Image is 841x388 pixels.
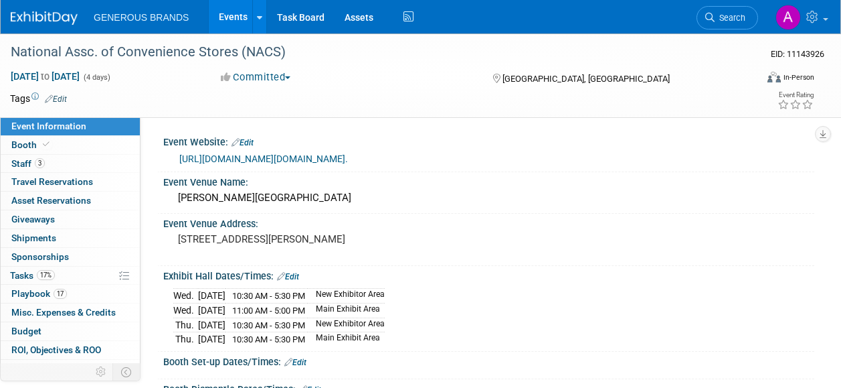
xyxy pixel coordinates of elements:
a: Travel Reservations [1,173,140,191]
a: Tasks17% [1,267,140,285]
td: Toggle Event Tabs [113,363,141,381]
span: Playbook [11,288,67,299]
div: Booth Set-up Dates/Times: [163,352,814,369]
span: 10:30 AM - 5:30 PM [232,334,305,344]
div: National Assc. of Convenience Stores (NACS) [6,40,745,64]
img: Astrid Aguayo [775,5,801,30]
td: New Exhibitor Area [308,289,385,304]
div: Event Website: [163,132,814,149]
img: ExhibitDay [11,11,78,25]
div: In-Person [783,72,814,82]
span: Booth [11,139,52,150]
a: Event Information [1,117,140,135]
span: to [39,71,52,82]
a: Budget [1,322,140,340]
td: Thu. [173,318,198,332]
a: Shipments [1,229,140,247]
span: Giveaways [11,214,55,224]
td: Wed. [173,289,198,304]
span: Misc. Expenses & Credits [11,307,116,318]
td: Tags [10,92,67,105]
span: Tasks [10,270,55,281]
span: 3 [35,158,45,168]
span: 17% [37,270,55,280]
span: 1 [68,363,78,373]
div: Event Venue Address: [163,214,814,231]
span: Asset Reservations [11,195,91,206]
a: Sponsorships [1,248,140,266]
span: Shipments [11,233,56,243]
button: Committed [216,70,296,84]
span: Search [715,13,745,23]
img: Format-Inperson.png [767,72,781,82]
a: [URL][DOMAIN_NAME][DOMAIN_NAME]. [179,153,348,164]
a: Booth [1,136,140,154]
span: Event ID: 11143926 [771,49,824,59]
div: Event Rating [777,92,814,99]
a: Giveaways [1,210,140,229]
a: Edit [284,358,306,367]
div: Exhibit Hall Dates/Times: [163,266,814,283]
span: 10:30 AM - 5:30 PM [232,291,305,301]
span: Budget [11,326,41,336]
a: Playbook17 [1,285,140,303]
span: ROI, Objectives & ROO [11,344,101,355]
a: Edit [45,94,67,104]
span: [GEOGRAPHIC_DATA], [GEOGRAPHIC_DATA] [502,74,670,84]
td: [DATE] [198,332,225,346]
div: [PERSON_NAME][GEOGRAPHIC_DATA] [173,188,804,208]
a: Attachments1 [1,360,140,378]
a: Misc. Expenses & Credits [1,304,140,322]
span: Event Information [11,121,86,131]
a: Edit [231,138,254,147]
td: Wed. [173,304,198,318]
td: [DATE] [198,304,225,318]
td: Main Exhibit Area [308,332,385,346]
span: [DATE] [DATE] [10,70,80,82]
a: Staff3 [1,155,140,173]
i: Booth reservation complete [43,141,50,148]
div: Event Venue Name: [163,172,814,189]
span: 11:00 AM - 5:00 PM [232,306,305,316]
span: Sponsorships [11,251,69,262]
span: Travel Reservations [11,176,93,187]
a: ROI, Objectives & ROO [1,341,140,359]
td: Thu. [173,332,198,346]
pre: [STREET_ADDRESS][PERSON_NAME] [178,233,419,245]
a: Asset Reservations [1,192,140,210]
td: [DATE] [198,318,225,332]
span: 17 [54,289,67,299]
td: New Exhibitor Area [308,318,385,332]
span: GENEROUS BRANDS [94,12,189,23]
td: [DATE] [198,289,225,304]
a: Edit [277,272,299,281]
div: Event Format [697,70,814,90]
span: Staff [11,158,45,169]
span: Attachments [11,363,78,374]
span: 10:30 AM - 5:30 PM [232,320,305,330]
td: Personalize Event Tab Strip [90,363,113,381]
span: (4 days) [82,73,110,82]
a: Search [696,6,758,29]
td: Main Exhibit Area [308,304,385,318]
